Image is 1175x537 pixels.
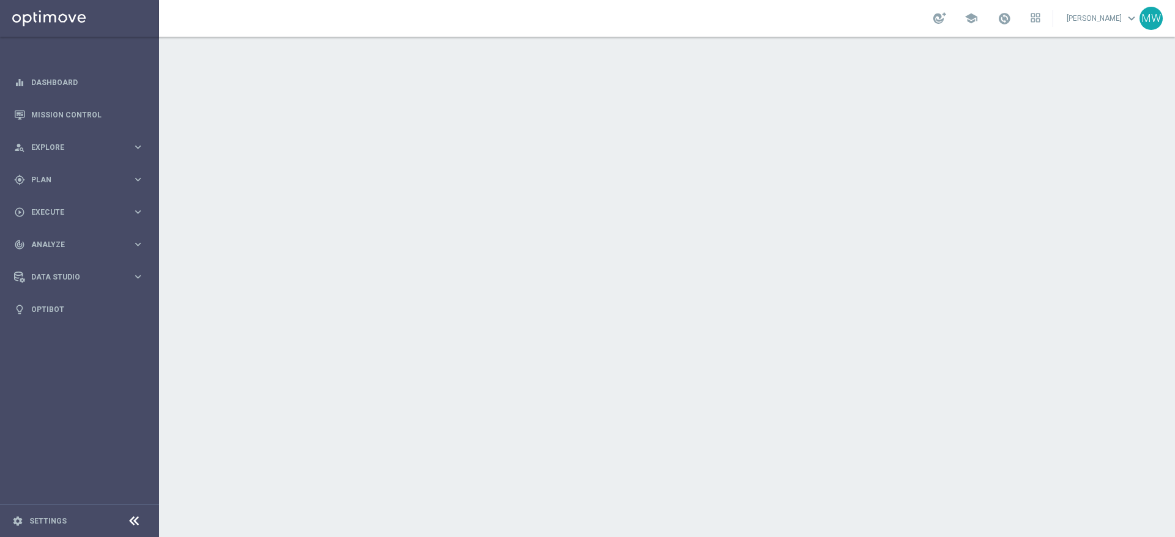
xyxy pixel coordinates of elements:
[132,141,144,153] i: keyboard_arrow_right
[14,207,25,218] i: play_circle_outline
[31,273,132,281] span: Data Studio
[14,142,25,153] i: person_search
[1125,12,1138,25] span: keyboard_arrow_down
[14,98,144,131] div: Mission Control
[14,272,132,283] div: Data Studio
[132,239,144,250] i: keyboard_arrow_right
[132,206,144,218] i: keyboard_arrow_right
[1065,9,1140,28] a: [PERSON_NAME]keyboard_arrow_down
[14,304,25,315] i: lightbulb
[14,142,132,153] div: Explore
[13,143,144,152] button: person_search Explore keyboard_arrow_right
[13,240,144,250] button: track_changes Analyze keyboard_arrow_right
[13,175,144,185] button: gps_fixed Plan keyboard_arrow_right
[13,110,144,120] button: Mission Control
[13,78,144,87] button: equalizer Dashboard
[132,271,144,283] i: keyboard_arrow_right
[964,12,978,25] span: school
[31,241,132,248] span: Analyze
[13,207,144,217] button: play_circle_outline Execute keyboard_arrow_right
[14,239,25,250] i: track_changes
[29,517,67,525] a: Settings
[1140,7,1163,30] div: MW
[31,144,132,151] span: Explore
[13,305,144,314] button: lightbulb Optibot
[31,293,144,325] a: Optibot
[12,516,23,527] i: settings
[31,209,132,216] span: Execute
[14,293,144,325] div: Optibot
[14,207,132,218] div: Execute
[13,272,144,282] button: Data Studio keyboard_arrow_right
[14,66,144,98] div: Dashboard
[14,174,25,185] i: gps_fixed
[31,176,132,183] span: Plan
[31,66,144,98] a: Dashboard
[132,174,144,185] i: keyboard_arrow_right
[14,77,25,88] i: equalizer
[14,239,132,250] div: Analyze
[31,98,144,131] a: Mission Control
[14,174,132,185] div: Plan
